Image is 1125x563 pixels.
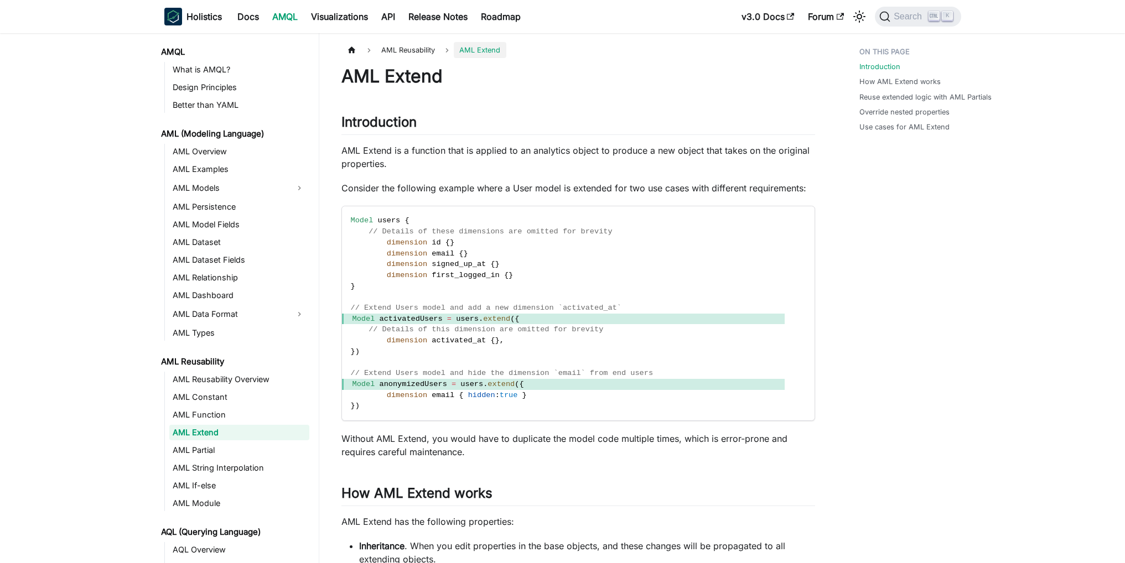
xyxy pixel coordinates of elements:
[454,42,506,58] span: AML Extend
[490,260,495,268] span: {
[186,10,222,23] b: Holistics
[341,42,815,58] nav: Breadcrumbs
[447,315,452,323] span: =
[341,114,815,135] h2: Introduction
[483,315,510,323] span: extend
[376,42,440,58] span: AML Reusability
[304,8,375,25] a: Visualizations
[859,76,941,87] a: How AML Extend works
[341,515,815,528] p: AML Extend has the following properties:
[379,380,447,388] span: anonymizedUsers
[859,122,950,132] a: Use cases for AML Extend
[341,42,362,58] a: Home page
[522,391,527,399] span: }
[341,65,815,87] h1: AML Extend
[490,336,495,345] span: {
[515,380,519,388] span: (
[351,304,621,312] span: // Extend Users model and add a new dimension `activated_at`
[351,216,374,225] span: Model
[495,260,500,268] span: }
[289,179,309,197] button: Expand sidebar category 'AML Models'
[164,8,182,25] img: Holistics
[169,270,309,285] a: AML Relationship
[510,315,515,323] span: (
[387,336,427,345] span: dimension
[479,315,483,323] span: .
[875,7,961,27] button: Search (Ctrl+K)
[169,252,309,268] a: AML Dataset Fields
[351,369,654,377] span: // Extend Users model and hide the dimension `email` from end users
[432,271,499,279] span: first_logged_in
[169,161,309,177] a: AML Examples
[153,33,319,563] nav: Docs sidebar
[352,380,375,388] span: Model
[351,282,355,290] span: }
[169,288,309,303] a: AML Dashboard
[942,11,953,21] kbd: K
[169,496,309,511] a: AML Module
[387,238,427,247] span: dimension
[468,391,495,399] span: hidden
[474,8,527,25] a: Roadmap
[341,485,815,506] h2: How AML Extend works
[500,336,504,345] span: ,
[801,8,851,25] a: Forum
[377,216,400,225] span: users
[432,391,454,399] span: email
[460,380,483,388] span: users
[169,179,289,197] a: AML Models
[375,8,402,25] a: API
[432,260,486,268] span: signed_up_at
[459,249,463,258] span: {
[500,391,518,399] span: true
[359,540,405,551] strong: Inheritance
[169,389,309,405] a: AML Constant
[495,391,500,399] span: :
[459,391,463,399] span: {
[169,478,309,493] a: AML If-else
[169,425,309,440] a: AML Extend
[452,380,456,388] span: =
[355,402,360,410] span: )
[504,271,509,279] span: {
[387,260,427,268] span: dimension
[169,305,289,323] a: AML Data Format
[352,315,375,323] span: Model
[464,249,468,258] span: }
[859,107,950,117] a: Override nested properties
[169,80,309,95] a: Design Principles
[369,325,603,333] span: // Details of this dimension are omitted for brevity
[456,315,479,323] span: users
[341,144,815,170] p: AML Extend is a function that is applied to an analytics object to produce a new object that take...
[169,325,309,341] a: AML Types
[169,62,309,77] a: What is AMQL?
[859,92,992,102] a: Reuse extended logic with AML Partials
[266,8,304,25] a: AMQL
[169,442,309,458] a: AML Partial
[387,249,427,258] span: dimension
[851,8,868,25] button: Switch between dark and light mode (currently light mode)
[432,249,454,258] span: email
[890,12,929,22] span: Search
[158,126,309,142] a: AML (Modeling Language)
[445,238,450,247] span: {
[450,238,454,247] span: }
[231,8,266,25] a: Docs
[405,216,409,225] span: {
[289,305,309,323] button: Expand sidebar category 'AML Data Format'
[859,61,900,72] a: Introduction
[432,336,486,345] span: activated_at
[169,542,309,557] a: AQL Overview
[169,234,309,250] a: AML Dataset
[341,432,815,458] p: Without AML Extend, you would have to duplicate the model code multiple times, which is error-pro...
[519,380,523,388] span: {
[379,315,442,323] span: activatedUsers
[158,354,309,369] a: AML Reusability
[735,8,801,25] a: v3.0 Docs
[158,44,309,60] a: AMQL
[169,199,309,215] a: AML Persistence
[483,380,488,388] span: .
[432,238,440,247] span: id
[355,347,360,356] span: )
[341,181,815,195] p: Consider the following example where a User model is extended for two use cases with different re...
